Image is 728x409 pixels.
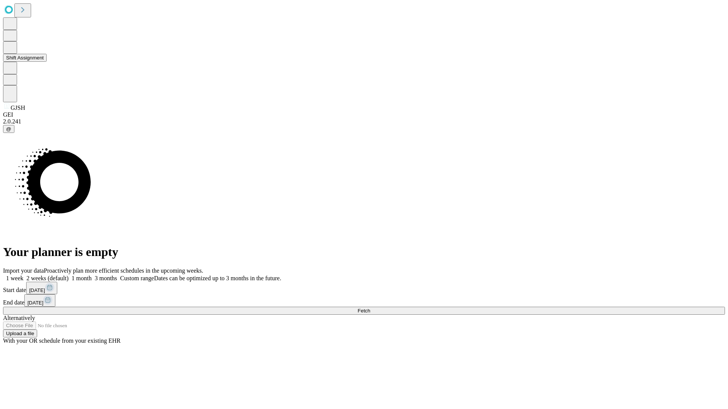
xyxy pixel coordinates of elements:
[11,105,25,111] span: GJSH
[3,267,44,274] span: Import your data
[27,275,69,281] span: 2 weeks (default)
[72,275,92,281] span: 1 month
[3,307,725,315] button: Fetch
[154,275,281,281] span: Dates can be optimized up to 3 months in the future.
[27,300,43,306] span: [DATE]
[3,282,725,294] div: Start date
[29,287,45,293] span: [DATE]
[6,275,24,281] span: 1 week
[26,282,57,294] button: [DATE]
[3,125,14,133] button: @
[3,329,37,337] button: Upload a file
[120,275,154,281] span: Custom range
[358,308,370,314] span: Fetch
[3,111,725,118] div: GEI
[3,337,121,344] span: With your OR schedule from your existing EHR
[3,54,47,62] button: Shift Assignment
[3,245,725,259] h1: Your planner is empty
[24,294,55,307] button: [DATE]
[3,315,35,321] span: Alternatively
[95,275,117,281] span: 3 months
[3,118,725,125] div: 2.0.241
[3,294,725,307] div: End date
[6,126,11,132] span: @
[44,267,203,274] span: Proactively plan more efficient schedules in the upcoming weeks.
